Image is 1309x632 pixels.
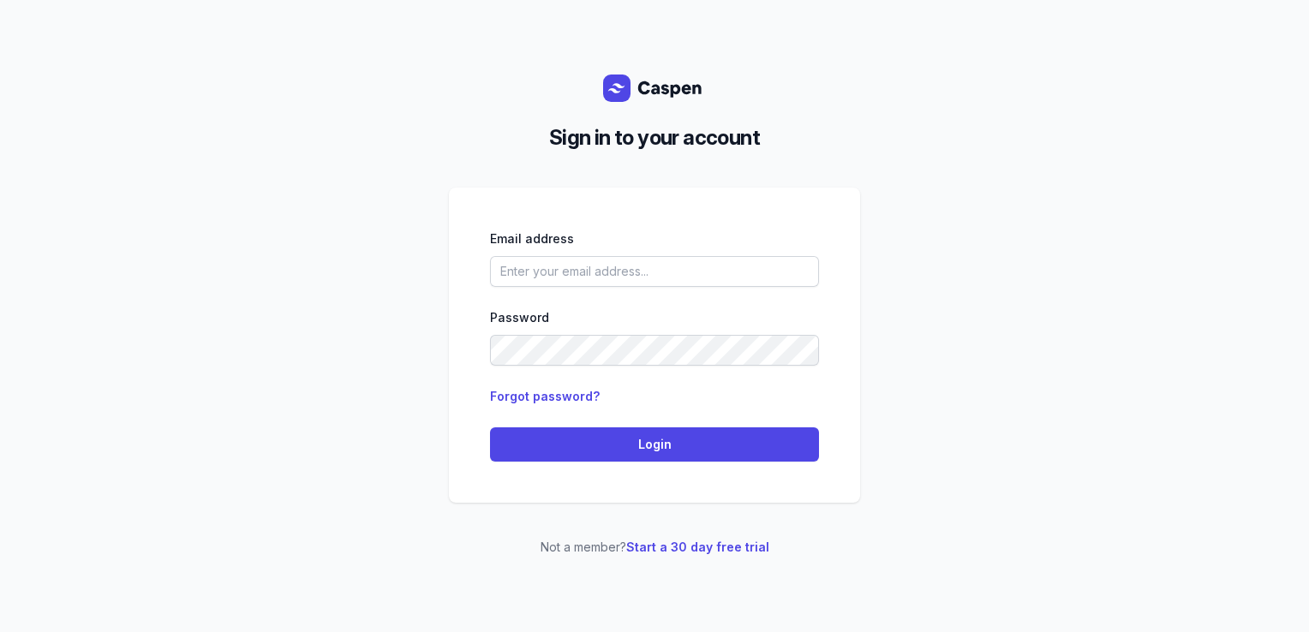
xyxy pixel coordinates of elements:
[463,122,846,153] h2: Sign in to your account
[490,256,819,287] input: Enter your email address...
[626,540,769,554] a: Start a 30 day free trial
[490,389,600,403] a: Forgot password?
[449,537,860,557] p: Not a member?
[490,229,819,249] div: Email address
[490,307,819,328] div: Password
[490,427,819,462] button: Login
[500,434,809,455] span: Login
